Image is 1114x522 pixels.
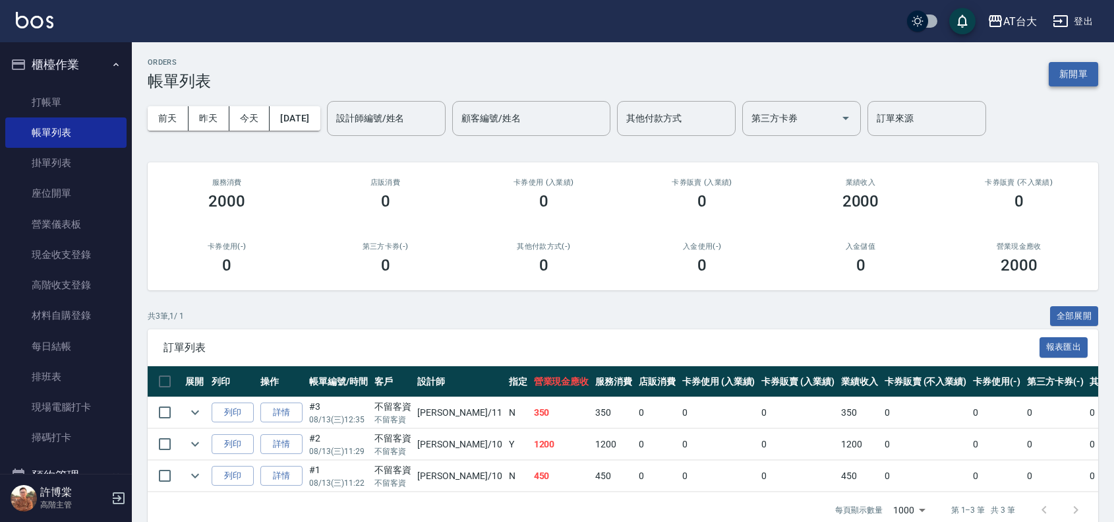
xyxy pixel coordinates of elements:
[5,87,127,117] a: 打帳單
[5,178,127,209] a: 座位開單
[208,366,257,397] th: 列印
[949,8,976,34] button: save
[5,422,127,453] a: 掃碼打卡
[697,256,707,275] h3: 0
[414,461,505,492] td: [PERSON_NAME] /10
[260,466,303,486] a: 詳情
[758,397,838,428] td: 0
[374,477,411,489] p: 不留客資
[40,486,107,499] h5: 許博棠
[639,242,765,251] h2: 入金使用(-)
[797,242,923,251] h2: 入金儲值
[5,300,127,331] a: 材料自購登錄
[539,192,548,211] h3: 0
[306,461,371,492] td: #1
[697,192,707,211] h3: 0
[881,429,970,460] td: 0
[881,366,970,397] th: 卡券販賣 (不入業績)
[970,461,1024,492] td: 0
[374,400,411,414] div: 不留客資
[322,242,448,251] h2: 第三方卡券(-)
[679,366,759,397] th: 卡券使用 (入業績)
[758,461,838,492] td: 0
[374,432,411,445] div: 不留客資
[306,366,371,397] th: 帳單編號/時間
[506,366,531,397] th: 指定
[5,362,127,392] a: 排班表
[635,366,679,397] th: 店販消費
[5,270,127,300] a: 高階收支登錄
[1024,429,1087,460] td: 0
[414,429,505,460] td: [PERSON_NAME] /10
[842,192,879,211] h3: 2000
[838,397,881,428] td: 350
[5,209,127,240] a: 營業儀表板
[797,178,923,187] h2: 業績收入
[1003,13,1037,30] div: AT台大
[185,466,205,486] button: expand row
[835,108,856,129] button: Open
[1024,366,1087,397] th: 第三方卡券(-)
[306,429,371,460] td: #2
[163,242,290,251] h2: 卡券使用(-)
[322,178,448,187] h2: 店販消費
[414,366,505,397] th: 設計師
[956,178,1082,187] h2: 卡券販賣 (不入業績)
[1040,341,1088,353] a: 報表匯出
[163,341,1040,354] span: 訂單列表
[1001,256,1038,275] h3: 2000
[838,429,881,460] td: 1200
[40,499,107,511] p: 高階主管
[835,504,883,516] p: 每頁顯示數量
[309,414,368,426] p: 08/13 (三) 12:35
[1049,67,1098,80] a: 新開單
[309,477,368,489] p: 08/13 (三) 11:22
[639,178,765,187] h2: 卡券販賣 (入業績)
[531,397,593,428] td: 350
[881,461,970,492] td: 0
[5,459,127,493] button: 預約管理
[838,366,881,397] th: 業績收入
[11,485,37,511] img: Person
[592,397,635,428] td: 350
[951,504,1015,516] p: 第 1–3 筆 共 3 筆
[16,12,53,28] img: Logo
[260,434,303,455] a: 詳情
[481,242,607,251] h2: 其他付款方式(-)
[1040,337,1088,358] button: 報表匯出
[189,106,229,131] button: 昨天
[1049,62,1098,86] button: 新開單
[212,434,254,455] button: 列印
[208,192,245,211] h3: 2000
[374,414,411,426] p: 不留客資
[539,256,548,275] h3: 0
[306,397,371,428] td: #3
[956,242,1082,251] h2: 營業現金應收
[5,240,127,270] a: 現金收支登錄
[1047,9,1098,34] button: 登出
[5,48,127,82] button: 櫃檯作業
[212,403,254,423] button: 列印
[148,72,211,90] h3: 帳單列表
[260,403,303,423] a: 詳情
[1024,397,1087,428] td: 0
[163,178,290,187] h3: 服務消費
[5,148,127,178] a: 掛單列表
[481,178,607,187] h2: 卡券使用 (入業績)
[838,461,881,492] td: 450
[381,256,390,275] h3: 0
[856,256,865,275] h3: 0
[592,461,635,492] td: 450
[182,366,208,397] th: 展開
[5,331,127,362] a: 每日結帳
[592,366,635,397] th: 服務消費
[1050,306,1099,327] button: 全部展開
[257,366,306,397] th: 操作
[381,192,390,211] h3: 0
[635,461,679,492] td: 0
[982,8,1042,35] button: AT台大
[970,429,1024,460] td: 0
[148,106,189,131] button: 前天
[635,429,679,460] td: 0
[506,429,531,460] td: Y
